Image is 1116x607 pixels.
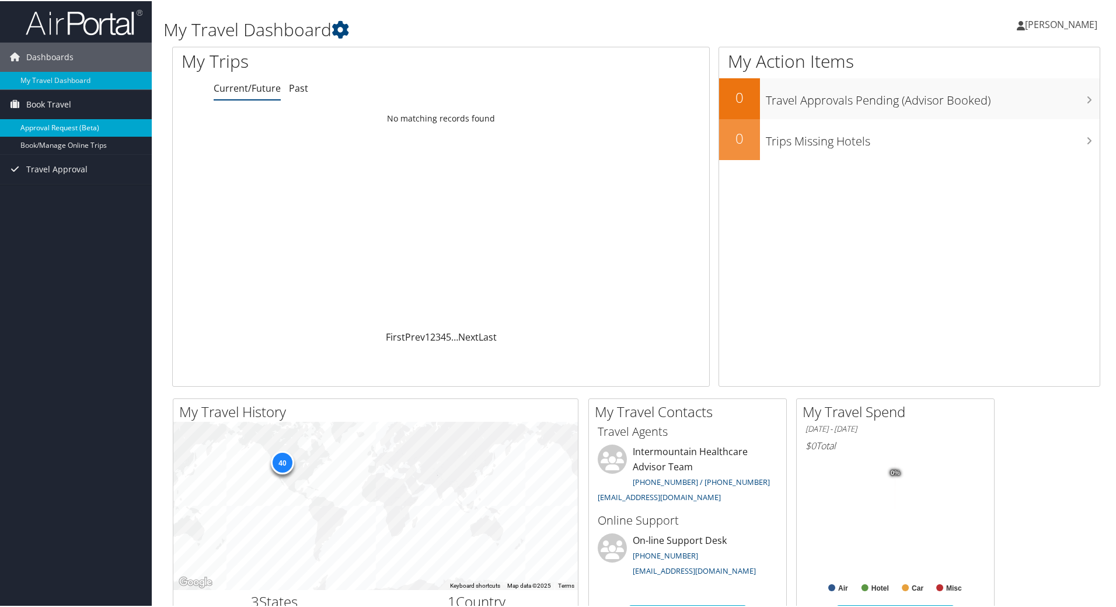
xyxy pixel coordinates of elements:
[26,89,71,118] span: Book Travel
[163,16,794,41] h1: My Travel Dashboard
[871,583,889,591] text: Hotel
[435,329,441,342] a: 3
[558,581,574,588] a: Terms (opens in new tab)
[479,329,497,342] a: Last
[595,401,786,421] h2: My Travel Contacts
[719,77,1100,118] a: 0Travel Approvals Pending (Advisor Booked)
[719,86,760,106] h2: 0
[26,154,88,183] span: Travel Approval
[805,438,985,451] h6: Total
[26,8,142,35] img: airportal-logo.png
[446,329,451,342] a: 5
[289,81,308,93] a: Past
[182,48,477,72] h1: My Trips
[1025,17,1097,30] span: [PERSON_NAME]
[598,422,777,439] h3: Travel Agents
[173,107,709,128] td: No matching records found
[425,329,430,342] a: 1
[405,329,425,342] a: Prev
[719,48,1100,72] h1: My Action Items
[598,491,721,501] a: [EMAIL_ADDRESS][DOMAIN_NAME]
[507,581,551,588] span: Map data ©2025
[946,583,962,591] text: Misc
[271,450,294,473] div: 40
[176,574,215,589] img: Google
[891,469,900,476] tspan: 0%
[838,583,848,591] text: Air
[1017,6,1109,41] a: [PERSON_NAME]
[598,511,777,528] h3: Online Support
[633,476,770,486] a: [PHONE_NUMBER] / [PHONE_NUMBER]
[176,574,215,589] a: Open this area in Google Maps (opens a new window)
[912,583,923,591] text: Car
[430,329,435,342] a: 2
[766,126,1100,148] h3: Trips Missing Hotels
[805,422,985,433] h6: [DATE] - [DATE]
[766,85,1100,107] h3: Travel Approvals Pending (Advisor Booked)
[26,41,74,71] span: Dashboards
[805,438,816,451] span: $0
[441,329,446,342] a: 4
[386,329,405,342] a: First
[214,81,281,93] a: Current/Future
[179,401,578,421] h2: My Travel History
[633,564,756,575] a: [EMAIL_ADDRESS][DOMAIN_NAME]
[451,329,458,342] span: …
[803,401,994,421] h2: My Travel Spend
[719,127,760,147] h2: 0
[592,532,783,580] li: On-line Support Desk
[458,329,479,342] a: Next
[719,118,1100,159] a: 0Trips Missing Hotels
[592,443,783,506] li: Intermountain Healthcare Advisor Team
[633,549,698,560] a: [PHONE_NUMBER]
[450,581,500,589] button: Keyboard shortcuts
